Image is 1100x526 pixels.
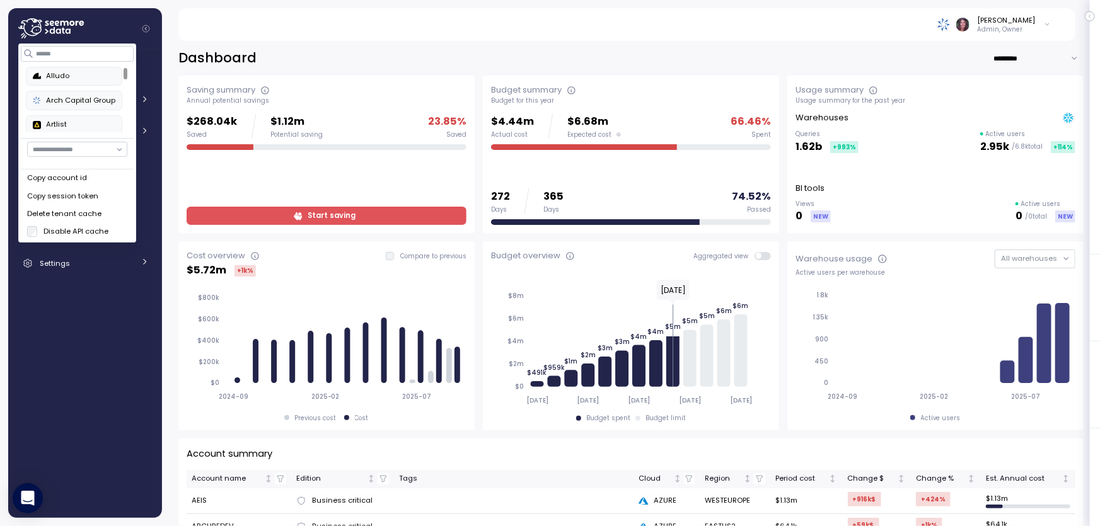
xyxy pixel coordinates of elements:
tspan: $3m [598,344,613,352]
div: Cloud [639,473,671,484]
div: +993 % [830,141,859,153]
div: Change $ [848,473,895,484]
div: Usage summary for the past year [796,96,1075,105]
a: Dashboard [13,57,157,83]
div: Change % [916,473,965,484]
img: 68b85438e78823e8cb7db339.PNG [33,72,41,81]
p: 66.46 % [731,113,771,130]
div: Budget spent [586,414,630,423]
td: WESTEUROPE [700,488,771,514]
div: Arch Capital Group [33,95,115,106]
div: Region [705,473,742,484]
div: Budget overview [491,249,560,262]
p: $ 5.72m [187,262,226,279]
div: Saved [187,130,237,139]
tspan: $1m [564,357,577,365]
p: Compare to previous [400,252,466,261]
div: Budget limit [646,414,686,423]
p: Queries [796,130,859,139]
p: Active users [986,130,1026,139]
p: / 6.8k total [1012,142,1043,151]
tspan: $200k [199,358,219,366]
tspan: [DATE] [679,396,701,404]
th: RegionNot sorted [700,470,771,488]
a: Insights [13,182,157,207]
p: 2.95k [980,139,1009,156]
tspan: $2m [581,351,596,359]
tspan: $0 [515,382,524,391]
p: 272 [491,188,510,205]
div: +424 % [916,492,951,506]
label: Disable API cache [37,226,108,236]
tspan: $0 [211,379,219,387]
div: Budget summary [491,84,562,96]
div: Copy session token [27,191,127,202]
div: Warehouse usage [796,253,872,265]
div: Not sorted [743,474,752,483]
p: Account summary [187,447,272,461]
tspan: [DATE] [730,396,752,404]
div: Cost overview [187,249,245,262]
td: $ 1.13m [981,488,1075,514]
tspan: $2m [509,360,524,368]
span: All warehouses [1001,253,1057,263]
tspan: $6m [733,302,749,310]
th: CloudNot sorted [634,470,700,488]
p: Admin, Owner [978,25,1036,34]
tspan: [DATE] [628,396,650,404]
div: Actual cost [491,130,534,139]
tspan: 2024-09 [219,392,248,401]
th: EditionNot sorted [291,470,394,488]
div: Not sorted [967,474,976,483]
p: Warehouses [796,111,848,124]
tspan: $5m [682,317,698,325]
div: Not sorted [673,474,682,483]
div: Passed [747,205,771,214]
tspan: 2025-02 [920,392,949,401]
tspan: [DATE] [526,396,548,404]
tspan: $800k [198,294,219,302]
tspan: 2024-09 [828,392,857,401]
div: Period cost [775,473,826,484]
tspan: $4m [507,337,524,345]
tspan: $4m [647,328,664,336]
a: Marketplace [13,213,157,238]
p: 74.52 % [732,188,771,205]
tspan: $491k [528,369,547,377]
button: All warehouses [995,249,1075,268]
div: Artlist [33,119,115,130]
p: 1.62b [796,139,822,156]
tspan: [DATE] [577,396,599,404]
tspan: $600k [198,315,219,323]
div: Delete tenant cache [27,209,127,220]
div: Usage summary [796,84,864,96]
td: AEIS [187,488,291,514]
div: Active users [921,414,961,423]
text: [DATE] [661,285,686,295]
div: +114 % [1051,141,1075,153]
a: Cost Overview [13,88,157,113]
div: Spent [751,130,771,139]
tspan: $4m [631,332,647,340]
th: Change $Not sorted [843,470,911,488]
div: Not sorted [264,474,273,483]
tspan: 450 [814,357,828,365]
div: NEW [811,210,831,222]
div: Budget for this year [491,96,771,105]
h2: Dashboard [178,49,257,67]
div: Active users per warehouse [796,268,1075,277]
tspan: $5m [699,312,715,320]
div: Potential saving [270,130,323,139]
a: Start saving [187,207,466,225]
th: Est. Annual costNot sorted [981,470,1075,488]
div: Copy account id [27,173,127,184]
div: AZURE [639,495,695,506]
tspan: 1.35k [813,313,828,321]
tspan: 0 [824,379,828,387]
div: Cost [355,414,369,423]
th: Change %Not sorted [911,470,981,488]
td: $1.13m [770,488,842,514]
tspan: $8m [508,292,524,300]
span: Settings [40,258,70,268]
p: $1.12m [270,113,323,130]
